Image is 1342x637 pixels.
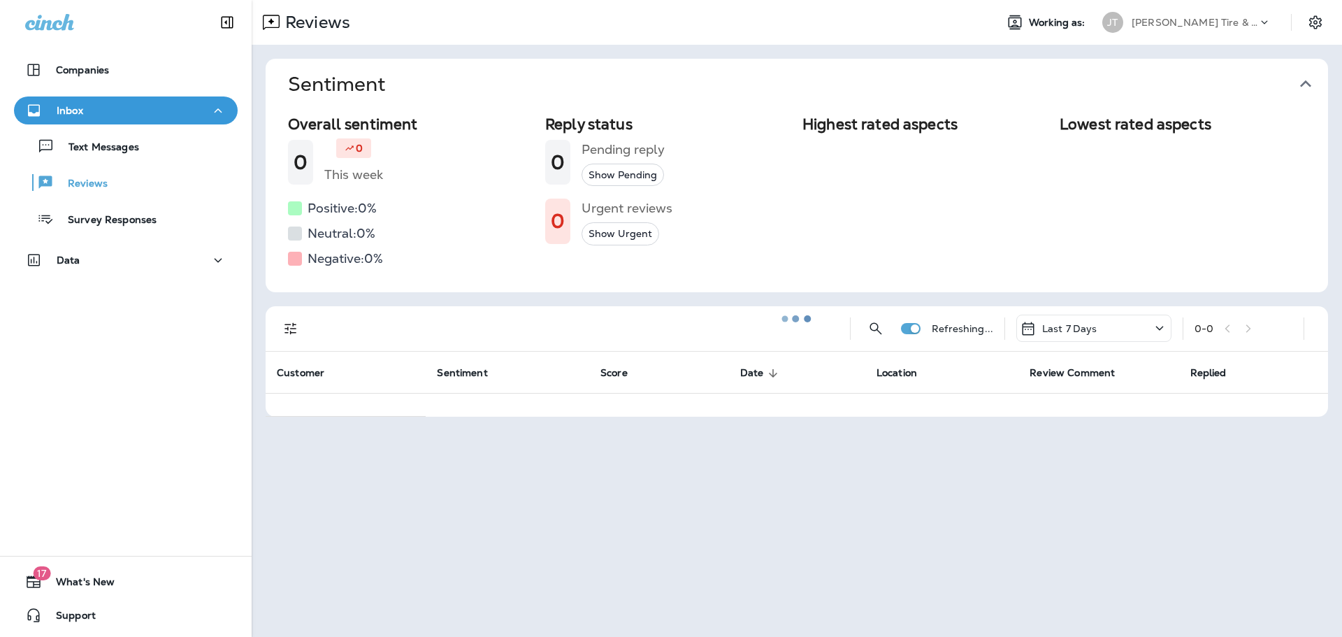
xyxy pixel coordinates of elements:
button: Collapse Sidebar [208,8,247,36]
span: 17 [33,566,50,580]
button: Companies [14,56,238,84]
p: Reviews [54,178,108,191]
p: Inbox [57,105,83,116]
button: 17What's New [14,568,238,596]
p: Survey Responses [54,214,157,227]
p: Companies [56,64,109,76]
p: Text Messages [55,141,139,155]
button: Inbox [14,96,238,124]
button: Reviews [14,168,238,197]
p: Data [57,255,80,266]
button: Text Messages [14,131,238,161]
button: Data [14,246,238,274]
span: Support [42,610,96,627]
button: Survey Responses [14,204,238,234]
button: Support [14,601,238,629]
span: What's New [42,576,115,593]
